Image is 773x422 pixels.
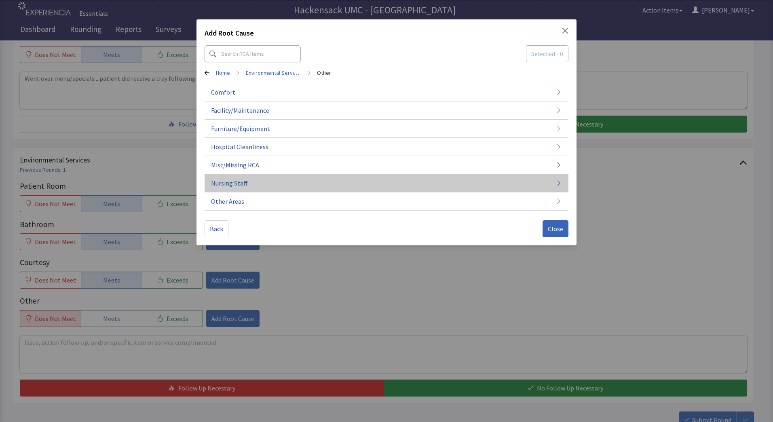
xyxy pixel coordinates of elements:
[205,120,568,138] button: Furniture/Equipment
[211,124,270,133] span: Furniture/Equipment
[205,192,568,211] button: Other Areas
[211,142,268,152] span: Hospital Cleanliness
[211,87,235,97] span: Comfort
[205,138,568,156] button: Hospital Cleanliness
[205,174,568,192] button: Nursing Staff
[205,101,568,120] button: Facility/Maintenance
[317,69,331,77] a: Other
[205,156,568,174] button: Misc/Missing RCA
[548,224,563,234] span: Close
[211,178,248,188] span: Nursing Staff
[205,45,301,62] input: Search RCA Items
[562,27,568,34] button: Close
[246,69,301,77] a: Environmental Services
[308,65,310,81] span: >
[216,69,230,77] a: Home
[205,220,228,237] button: Back
[211,105,269,115] span: Facility/Maintenance
[210,224,223,234] span: Back
[205,27,254,42] h2: Add Root Cause
[211,160,259,170] span: Misc/Missing RCA
[205,83,568,101] button: Comfort
[543,220,568,237] button: Close
[211,196,244,206] span: Other Areas
[237,65,239,81] span: >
